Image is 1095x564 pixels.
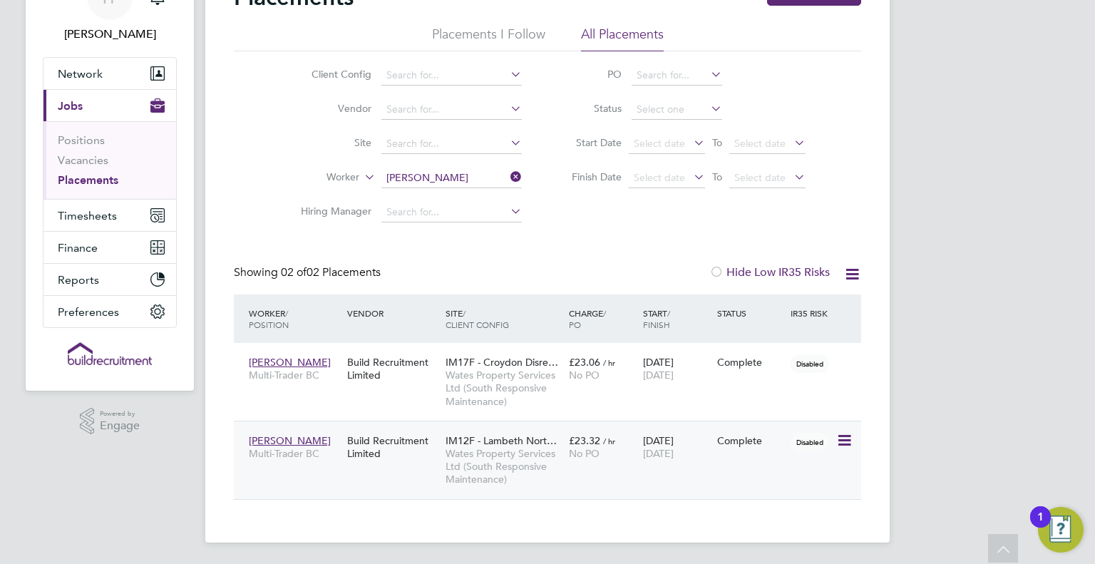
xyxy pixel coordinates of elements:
[643,447,674,460] span: [DATE]
[43,90,176,121] button: Jobs
[344,349,442,389] div: Build Recruitment Limited
[277,170,359,185] label: Worker
[581,26,664,51] li: All Placements
[565,300,639,337] div: Charge
[58,241,98,255] span: Finance
[281,265,381,280] span: 02 Placements
[569,434,600,447] span: £23.32
[442,300,565,337] div: Site
[446,434,557,447] span: IM12F - Lambeth Nort…
[281,265,307,280] span: 02 of
[58,99,83,113] span: Jobs
[245,300,344,337] div: Worker
[58,273,99,287] span: Reports
[557,102,622,115] label: Status
[569,369,600,381] span: No PO
[603,357,615,368] span: / hr
[58,153,108,167] a: Vacancies
[557,68,622,81] label: PO
[557,136,622,149] label: Start Date
[787,300,836,326] div: IR35 Risk
[446,307,509,330] span: / Client Config
[569,447,600,460] span: No PO
[58,305,119,319] span: Preferences
[249,356,331,369] span: [PERSON_NAME]
[381,66,522,86] input: Search for...
[634,137,685,150] span: Select date
[234,265,384,280] div: Showing
[639,300,714,337] div: Start
[289,205,371,217] label: Hiring Manager
[714,300,788,326] div: Status
[58,133,105,147] a: Positions
[289,102,371,115] label: Vendor
[100,408,140,420] span: Powered by
[717,356,784,369] div: Complete
[245,348,861,360] a: [PERSON_NAME]Multi-Trader BCBuild Recruitment LimitedIM17F - Croydon Disre…Wates Property Service...
[639,349,714,389] div: [DATE]
[569,307,606,330] span: / PO
[58,67,103,81] span: Network
[639,427,714,467] div: [DATE]
[381,168,522,188] input: Search for...
[734,171,786,184] span: Select date
[344,300,442,326] div: Vendor
[43,296,176,327] button: Preferences
[708,133,726,152] span: To
[249,434,331,447] span: [PERSON_NAME]
[43,58,176,89] button: Network
[344,427,442,467] div: Build Recruitment Limited
[603,436,615,446] span: / hr
[289,136,371,149] label: Site
[446,369,562,408] span: Wates Property Services Ltd (South Responsive Maintenance)
[709,265,830,280] label: Hide Low IR35 Risks
[80,408,140,435] a: Powered byEngage
[1038,507,1084,553] button: Open Resource Center, 1 new notification
[446,356,558,369] span: IM17F - Croydon Disre…
[381,202,522,222] input: Search for...
[569,356,600,369] span: £23.06
[634,171,685,184] span: Select date
[734,137,786,150] span: Select date
[58,209,117,222] span: Timesheets
[632,66,722,86] input: Search for...
[245,426,861,439] a: [PERSON_NAME]Multi-Trader BCBuild Recruitment LimitedIM12F - Lambeth Nort…Wates Property Services...
[100,420,140,432] span: Engage
[708,168,726,186] span: To
[43,264,176,295] button: Reports
[249,307,289,330] span: / Position
[43,26,177,43] span: Tommie Ferry
[432,26,545,51] li: Placements I Follow
[1037,517,1044,535] div: 1
[43,342,177,365] a: Go to home page
[643,307,670,330] span: / Finish
[43,121,176,199] div: Jobs
[68,342,152,365] img: buildrec-logo-retina.png
[43,232,176,263] button: Finance
[58,173,118,187] a: Placements
[717,434,784,447] div: Complete
[43,200,176,231] button: Timesheets
[446,447,562,486] span: Wates Property Services Ltd (South Responsive Maintenance)
[557,170,622,183] label: Finish Date
[381,134,522,154] input: Search for...
[791,354,829,373] span: Disabled
[249,447,340,460] span: Multi-Trader BC
[791,433,829,451] span: Disabled
[289,68,371,81] label: Client Config
[381,100,522,120] input: Search for...
[643,369,674,381] span: [DATE]
[249,369,340,381] span: Multi-Trader BC
[632,100,722,120] input: Select one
